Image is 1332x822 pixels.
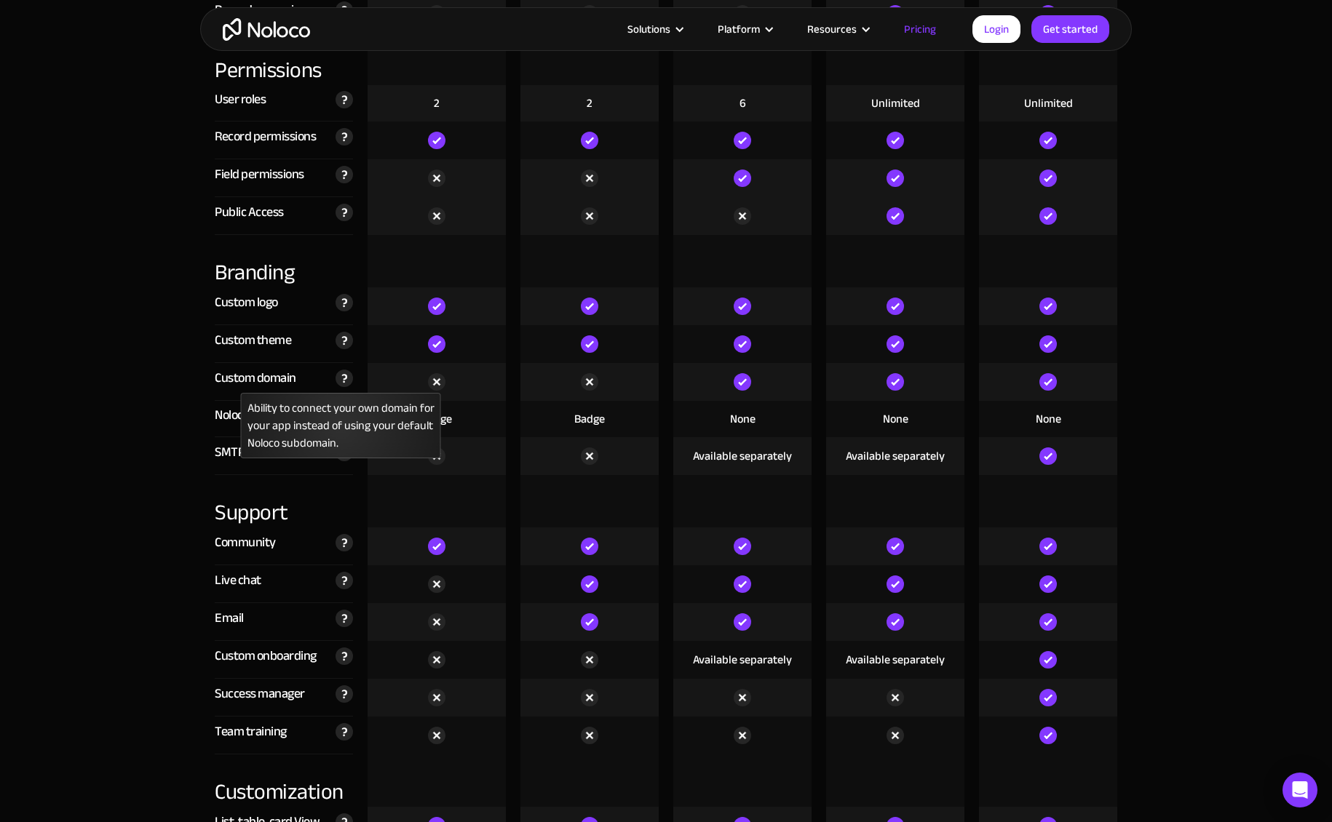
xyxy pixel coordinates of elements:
div: Live chat [215,570,261,591]
div: Resources [807,20,857,39]
div: Noloco branding [215,404,298,426]
div: Unlimited [871,95,920,111]
div: Branding [215,235,353,287]
div: Open Intercom Messenger [1283,773,1317,807]
a: Pricing [886,20,954,39]
div: 2 [434,95,440,111]
a: home [223,18,310,41]
div: Available separately [693,652,792,668]
div: Custom logo [215,292,278,314]
div: Solutions [627,20,670,39]
div: Custom theme [215,330,291,351]
div: Custom domain [215,367,296,389]
div: SMTP [215,442,245,463]
div: None [730,411,756,427]
div: Resources [789,20,886,39]
div: Support [215,475,353,527]
div: Team training [215,721,287,743]
div: Solutions [609,20,699,39]
div: Permissions [215,33,353,85]
div: None [883,411,908,427]
div: Ability to connect your own domain for your app instead of using your default Noloco subdomain. [241,393,441,458]
a: Login [972,15,1020,43]
div: Community [215,532,276,554]
div: Email [215,607,244,629]
div: Custom onboarding [215,645,317,667]
div: Success manager [215,683,305,705]
div: User roles [215,89,266,111]
div: Available separately [693,448,792,464]
div: Available separately [846,652,945,668]
div: Public Access [215,201,284,223]
div: Customization [215,754,353,807]
div: 2 [587,95,592,111]
a: Get started [1031,15,1109,43]
div: Platform [699,20,789,39]
div: Available separately [846,448,945,464]
div: Record permissions [215,126,316,148]
div: Platform [718,20,760,39]
div: Field permissions [215,164,304,185]
div: Unlimited [1024,95,1073,111]
div: Badge [574,411,605,427]
div: None [1036,411,1061,427]
div: 6 [740,95,746,111]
